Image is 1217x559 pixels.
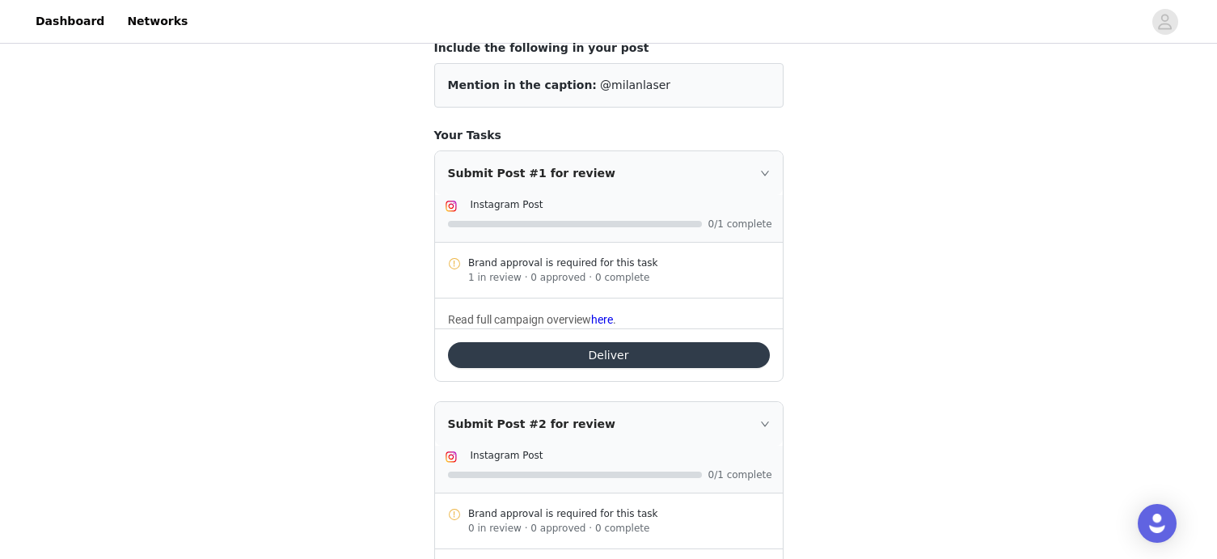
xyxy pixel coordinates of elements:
[708,470,773,480] span: 0/1 complete
[1157,9,1173,35] div: avatar
[448,342,770,368] button: Deliver
[468,521,770,536] div: 0 in review · 0 approved · 0 complete
[117,3,197,40] a: Networks
[434,40,784,57] h4: Include the following in your post
[471,199,543,210] span: Instagram Post
[1138,504,1177,543] div: Open Intercom Messenger
[708,219,773,229] span: 0/1 complete
[435,402,783,446] div: icon: rightSubmit Post #2 for review
[448,313,616,326] span: Read full campaign overview .
[26,3,114,40] a: Dashboard
[434,127,784,144] h4: Your Tasks
[445,200,458,213] img: Instagram Icon
[468,256,770,270] div: Brand approval is required for this task
[435,151,783,195] div: icon: rightSubmit Post #1 for review
[471,450,543,461] span: Instagram Post
[468,506,770,521] div: Brand approval is required for this task
[448,78,597,91] span: Mention in the caption:
[600,78,670,91] span: @milanlaser
[445,451,458,464] img: Instagram Icon
[591,313,613,326] a: here
[760,168,770,178] i: icon: right
[760,419,770,429] i: icon: right
[468,270,770,285] div: 1 in review · 0 approved · 0 complete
